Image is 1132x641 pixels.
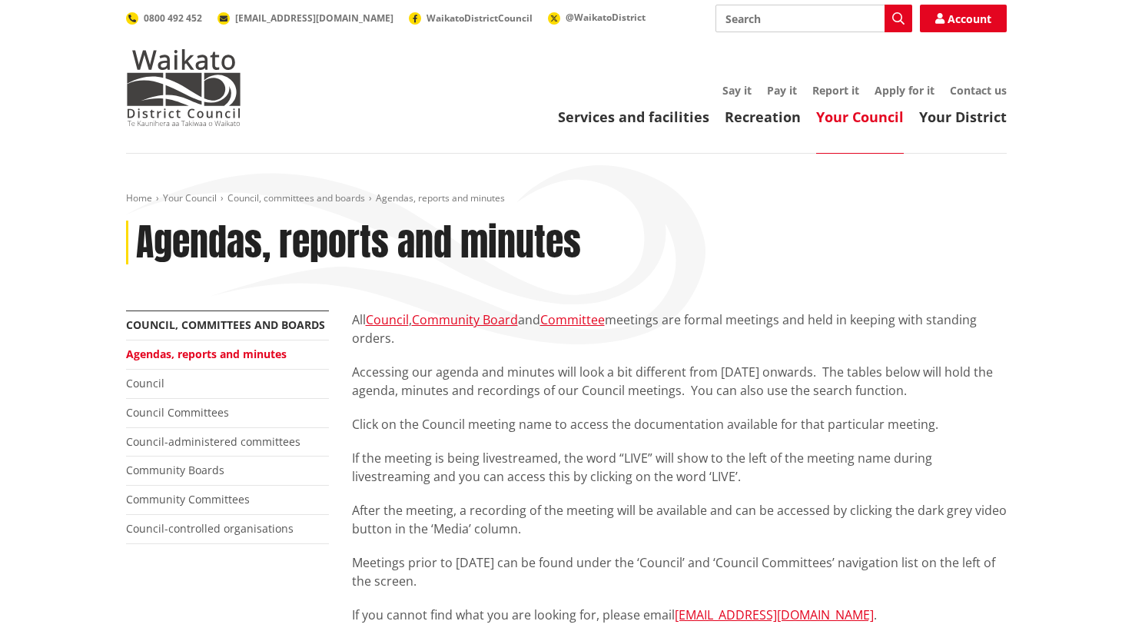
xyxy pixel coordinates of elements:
a: Pay it [767,83,797,98]
a: Council Committees [126,405,229,420]
a: Account [920,5,1007,32]
p: After the meeting, a recording of the meeting will be available and can be accessed by clicking t... [352,501,1007,538]
a: Your Council [816,108,904,126]
nav: breadcrumb [126,192,1007,205]
a: Apply for it [875,83,934,98]
p: Click on the Council meeting name to access the documentation available for that particular meeting. [352,415,1007,433]
a: Say it [722,83,752,98]
a: Council, committees and boards [227,191,365,204]
a: Council, committees and boards [126,317,325,332]
span: @WaikatoDistrict [566,11,646,24]
a: Community Committees [126,492,250,506]
a: Council-controlled organisations [126,521,294,536]
img: Waikato District Council - Te Kaunihera aa Takiwaa o Waikato [126,49,241,126]
a: Your District [919,108,1007,126]
a: Contact us [950,83,1007,98]
a: Home [126,191,152,204]
span: WaikatoDistrictCouncil [427,12,533,25]
input: Search input [715,5,912,32]
p: If the meeting is being livestreamed, the word “LIVE” will show to the left of the meeting name d... [352,449,1007,486]
h1: Agendas, reports and minutes [136,221,581,265]
a: Your Council [163,191,217,204]
a: Services and facilities [558,108,709,126]
a: Community Boards [126,463,224,477]
a: Report it [812,83,859,98]
a: 0800 492 452 [126,12,202,25]
a: Community Board [412,311,518,328]
a: Agendas, reports and minutes [126,347,287,361]
a: WaikatoDistrictCouncil [409,12,533,25]
a: Council-administered committees [126,434,300,449]
p: If you cannot find what you are looking for, please email . [352,606,1007,624]
span: [EMAIL_ADDRESS][DOMAIN_NAME] [235,12,393,25]
p: All , and meetings are formal meetings and held in keeping with standing orders. [352,311,1007,347]
a: [EMAIL_ADDRESS][DOMAIN_NAME] [675,606,874,623]
a: Committee [540,311,605,328]
p: Meetings prior to [DATE] can be found under the ‘Council’ and ‘Council Committees’ navigation lis... [352,553,1007,590]
span: Agendas, reports and minutes [376,191,505,204]
a: [EMAIL_ADDRESS][DOMAIN_NAME] [217,12,393,25]
span: 0800 492 452 [144,12,202,25]
a: Council [366,311,409,328]
span: Accessing our agenda and minutes will look a bit different from [DATE] onwards. The tables below ... [352,364,993,399]
a: Recreation [725,108,801,126]
a: Council [126,376,164,390]
a: @WaikatoDistrict [548,11,646,24]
